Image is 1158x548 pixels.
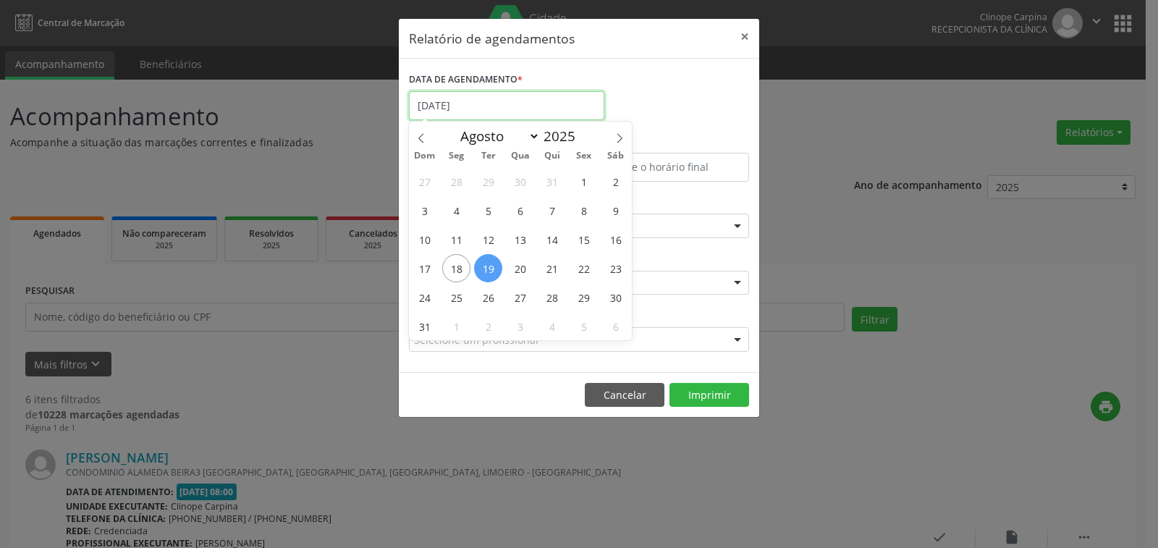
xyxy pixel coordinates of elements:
[570,312,598,340] span: Setembro 5, 2025
[536,151,568,161] span: Qui
[506,254,534,282] span: Agosto 20, 2025
[538,225,566,253] span: Agosto 14, 2025
[570,225,598,253] span: Agosto 15, 2025
[473,151,504,161] span: Ter
[441,151,473,161] span: Seg
[409,69,523,91] label: DATA DE AGENDAMENTO
[538,312,566,340] span: Setembro 4, 2025
[601,283,630,311] span: Agosto 30, 2025
[414,332,538,347] span: Selecione um profissional
[506,196,534,224] span: Agosto 6, 2025
[409,91,604,120] input: Selecione uma data ou intervalo
[583,153,749,182] input: Selecione o horário final
[506,167,534,195] span: Julho 30, 2025
[474,254,502,282] span: Agosto 19, 2025
[453,126,540,146] select: Month
[570,196,598,224] span: Agosto 8, 2025
[442,225,470,253] span: Agosto 11, 2025
[474,225,502,253] span: Agosto 12, 2025
[601,225,630,253] span: Agosto 16, 2025
[538,254,566,282] span: Agosto 21, 2025
[442,312,470,340] span: Setembro 1, 2025
[410,225,439,253] span: Agosto 10, 2025
[538,196,566,224] span: Agosto 7, 2025
[504,151,536,161] span: Qua
[601,167,630,195] span: Agosto 2, 2025
[410,254,439,282] span: Agosto 17, 2025
[601,196,630,224] span: Agosto 9, 2025
[538,283,566,311] span: Agosto 28, 2025
[506,312,534,340] span: Setembro 3, 2025
[474,283,502,311] span: Agosto 26, 2025
[410,167,439,195] span: Julho 27, 2025
[410,196,439,224] span: Agosto 3, 2025
[570,254,598,282] span: Agosto 22, 2025
[474,312,502,340] span: Setembro 2, 2025
[601,254,630,282] span: Agosto 23, 2025
[540,127,588,146] input: Year
[568,151,600,161] span: Sex
[570,283,598,311] span: Agosto 29, 2025
[730,19,759,54] button: Close
[442,196,470,224] span: Agosto 4, 2025
[506,225,534,253] span: Agosto 13, 2025
[583,130,749,153] label: ATÉ
[410,312,439,340] span: Agosto 31, 2025
[538,167,566,195] span: Julho 31, 2025
[600,151,632,161] span: Sáb
[442,283,470,311] span: Agosto 25, 2025
[669,383,749,408] button: Imprimir
[474,196,502,224] span: Agosto 5, 2025
[442,254,470,282] span: Agosto 18, 2025
[410,283,439,311] span: Agosto 24, 2025
[409,29,575,48] h5: Relatório de agendamentos
[601,312,630,340] span: Setembro 6, 2025
[585,383,664,408] button: Cancelar
[506,283,534,311] span: Agosto 27, 2025
[442,167,470,195] span: Julho 28, 2025
[474,167,502,195] span: Julho 29, 2025
[409,151,441,161] span: Dom
[570,167,598,195] span: Agosto 1, 2025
